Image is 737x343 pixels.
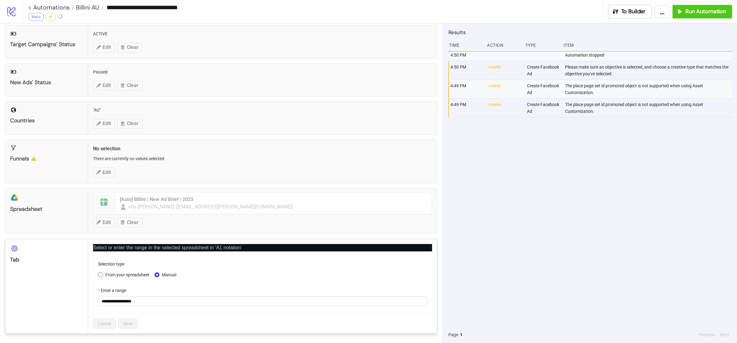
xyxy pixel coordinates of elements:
div: create [488,80,522,98]
div: Create Facebook Ad [526,99,560,117]
button: Next [718,331,731,338]
div: Automation stopped [564,49,734,61]
span: From your spreadsheet [103,271,152,278]
span: close [428,244,432,248]
h2: Results [448,28,732,36]
div: Meta [28,13,44,21]
label: Selection type [98,261,128,267]
div: Action [486,39,520,51]
span: Billini AU [74,3,99,11]
span: To Builder [621,8,646,15]
div: Tab [10,256,83,263]
div: 4:50 PM [450,49,484,61]
label: Enter a range [98,287,130,294]
div: 4:49 PM [450,80,484,98]
button: ... [654,5,670,18]
div: Create Facebook Ad [526,61,560,80]
span: Run Automation [685,8,726,15]
div: Type [525,39,559,51]
span: Page [448,331,458,338]
button: To Builder [608,5,652,18]
div: 4:50 PM [450,61,484,80]
a: < Automations [28,4,74,10]
button: Run Automation [673,5,732,18]
a: Billini AU [74,4,104,10]
button: Previous [697,331,717,338]
div: Create Facebook Ad [526,80,560,98]
div: Item [563,39,732,51]
p: Select or enter the range in the selected spreadsheet in 'A1 notation' [93,244,432,251]
button: Save [118,319,137,329]
button: 1 [458,331,464,338]
div: The place page set id promoted object is not supported when using Asset Customization. [564,99,734,117]
span: Manual [159,271,179,278]
div: v6 [45,13,56,21]
input: Enter a range [98,296,427,306]
div: create [488,99,522,117]
button: Cancel [93,319,116,329]
div: Time [448,39,482,51]
div: The place page set id promoted object is not supported when using Asset Customization. [564,80,734,98]
div: 4:49 PM [450,99,484,117]
div: create [488,61,522,80]
div: Please make sure an objective is selected, and choose a creative type that matches the objective ... [564,61,734,80]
